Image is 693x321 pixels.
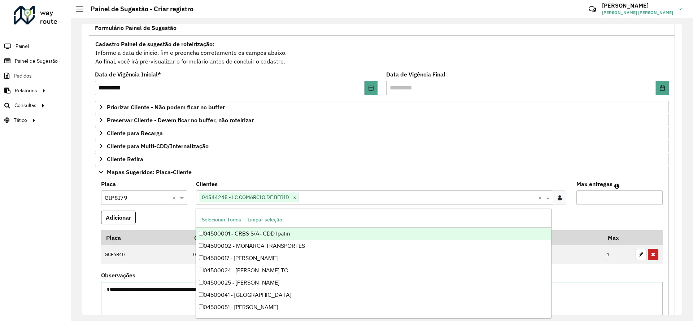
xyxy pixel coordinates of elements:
[107,117,254,123] span: Preservar Cliente - Devem ficar no buffer, não roteirizar
[95,114,669,126] a: Preservar Cliente - Devem ficar no buffer, não roteirizar
[656,81,669,95] button: Choose Date
[16,43,29,50] span: Painel
[603,245,632,264] td: 1
[172,193,178,202] span: Clear all
[14,102,36,109] span: Consultas
[196,180,218,188] label: Clientes
[538,193,544,202] span: Clear all
[101,271,135,280] label: Observações
[585,1,600,17] a: Contato Rápido
[291,193,298,202] span: ×
[107,130,163,136] span: Cliente para Recarga
[95,39,669,66] div: Informe a data de inicio, fim e preencha corretamente os campos abaixo. Ao final, você irá pré-vi...
[95,140,669,152] a: Cliente para Multi-CDD/Internalização
[603,230,632,245] th: Max
[101,180,116,188] label: Placa
[83,5,193,13] h2: Painel de Sugestão - Criar registro
[196,240,551,252] div: 04500002 - MONARCA TRANSPORTES
[107,169,192,175] span: Mapas Sugeridos: Placa-Cliente
[15,87,37,94] span: Relatórios
[200,193,291,202] span: 04544245 - LC COMéRCIO DE BEBID
[14,116,27,124] span: Tático
[196,301,551,313] div: 04500051 - [PERSON_NAME]
[244,214,286,225] button: Limpar seleção
[14,72,32,80] span: Pedidos
[95,101,669,113] a: Priorizar Cliente - Não podem ficar no buffer
[196,208,551,318] ng-dropdown-panel: Options list
[95,70,161,79] label: Data de Vigência Inicial
[95,153,669,165] a: Cliente Retira
[386,70,445,79] label: Data de Vigência Final
[95,166,669,178] a: Mapas Sugeridos: Placa-Cliente
[101,245,189,264] td: GCF6B40
[15,57,58,65] span: Painel de Sugestão
[196,264,551,277] div: 04500024 - [PERSON_NAME] TO
[365,81,378,95] button: Choose Date
[107,143,209,149] span: Cliente para Multi-CDD/Internalização
[95,127,669,139] a: Cliente para Recarga
[95,40,214,48] strong: Cadastro Painel de sugestão de roteirização:
[95,25,176,31] span: Formulário Painel de Sugestão
[189,230,418,245] th: Código Cliente
[196,277,551,289] div: 04500025 - [PERSON_NAME]
[614,183,619,189] em: Máximo de clientes que serão colocados na mesma rota com os clientes informados
[101,230,189,245] th: Placa
[107,156,143,162] span: Cliente Retira
[189,245,418,264] td: 04547698
[602,2,673,9] h3: [PERSON_NAME]
[199,214,244,225] button: Selecionar Todos
[196,228,551,240] div: 04500001 - CRBS S/A- CDD Ipatin
[101,211,136,224] button: Adicionar
[107,104,225,110] span: Priorizar Cliente - Não podem ficar no buffer
[196,289,551,301] div: 04500041 - [GEOGRAPHIC_DATA]
[602,9,673,16] span: [PERSON_NAME] [PERSON_NAME]
[576,180,613,188] label: Max entregas
[196,252,551,264] div: 04500017 - [PERSON_NAME]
